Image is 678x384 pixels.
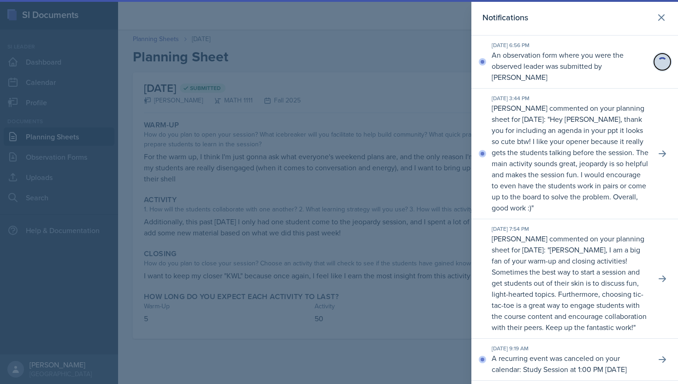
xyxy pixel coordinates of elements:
[492,225,648,233] div: [DATE] 7:54 PM
[492,41,648,49] div: [DATE] 6:56 PM
[492,245,647,332] p: [PERSON_NAME], I am a big fan of your warm-up and closing activities! Sometimes the best way to s...
[492,49,648,83] p: An observation form where you were the observed leader was submitted by [PERSON_NAME]
[492,94,648,102] div: [DATE] 3:44 PM
[492,353,648,375] p: A recurring event was canceled on your calendar: Study Session at 1:00 PM [DATE]
[492,233,648,333] p: [PERSON_NAME] commented on your planning sheet for [DATE]: " "
[492,102,648,213] p: [PERSON_NAME] commented on your planning sheet for [DATE]: " "
[492,344,648,353] div: [DATE] 9:19 AM
[492,114,648,213] p: Hey [PERSON_NAME], thank you for including an agenda in your ppt it looks so cute btw! I like you...
[482,11,528,24] h2: Notifications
